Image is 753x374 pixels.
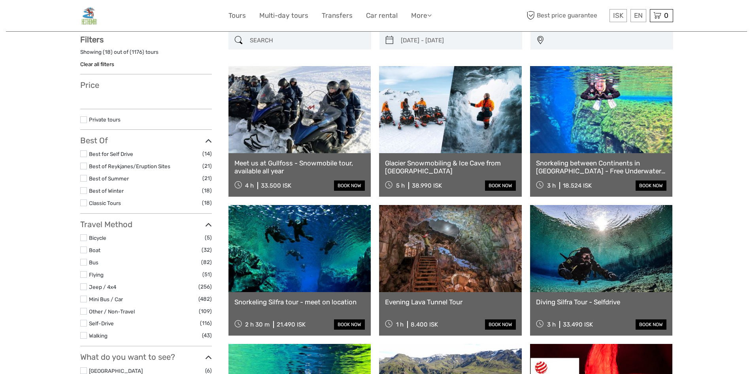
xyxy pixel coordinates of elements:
[396,182,405,189] span: 5 h
[80,35,104,44] strong: Filters
[89,332,108,339] a: Walking
[80,48,212,61] div: Showing ( ) out of ( ) tours
[89,284,116,290] a: Jeep / 4x4
[411,321,438,328] div: 8.400 ISK
[398,34,518,47] input: SELECT DATES
[80,6,98,25] img: General Info:
[89,175,129,182] a: Best of Summer
[89,188,124,194] a: Best of Winter
[234,298,365,306] a: Snorkeling Silfra tour - meet on location
[105,48,111,56] label: 18
[132,48,142,56] label: 1176
[385,298,516,306] a: Evening Lava Tunnel Tour
[202,174,212,183] span: (21)
[630,9,646,22] div: EN
[636,180,666,191] a: book now
[201,258,212,267] span: (82)
[228,10,246,21] a: Tours
[89,163,170,169] a: Best of Reykjanes/Eruption Sites
[202,161,212,171] span: (21)
[202,245,212,254] span: (32)
[80,61,114,67] a: Clear all filters
[547,182,556,189] span: 3 h
[259,10,308,21] a: Multi-day tours
[89,296,123,302] a: Mini Bus / Car
[89,320,114,327] a: Self-Drive
[536,159,667,175] a: Snorkeling between Continents in [GEOGRAPHIC_DATA] - Free Underwater Photos
[334,319,365,330] a: book now
[200,319,212,328] span: (116)
[89,235,106,241] a: Bicycle
[366,10,398,21] a: Car rental
[202,198,212,207] span: (18)
[563,321,593,328] div: 33.490 ISK
[202,270,212,279] span: (51)
[245,321,270,328] span: 2 h 30 m
[485,319,516,330] a: book now
[89,259,98,266] a: Bus
[412,182,442,189] div: 38.990 ISK
[202,186,212,195] span: (18)
[245,182,254,189] span: 4 h
[89,271,104,278] a: Flying
[663,11,670,19] span: 0
[199,307,212,316] span: (109)
[396,321,404,328] span: 1 h
[80,220,212,229] h3: Travel Method
[80,352,212,362] h3: What do you want to see?
[89,116,121,123] a: Private tours
[261,182,291,189] div: 33.500 ISK
[485,180,516,191] a: book now
[202,149,212,158] span: (14)
[247,34,367,47] input: SEARCH
[80,80,212,90] h3: Price
[277,321,306,328] div: 21.490 ISK
[202,331,212,340] span: (43)
[613,11,623,19] span: ISK
[234,159,365,175] a: Meet us at Gullfoss - Snowmobile tour, available all year
[322,10,353,21] a: Transfers
[89,308,135,315] a: Other / Non-Travel
[89,368,143,374] a: [GEOGRAPHIC_DATA]
[411,10,432,21] a: More
[563,182,592,189] div: 18.524 ISK
[198,282,212,291] span: (256)
[205,233,212,242] span: (5)
[525,9,608,22] span: Best price guarantee
[547,321,556,328] span: 3 h
[89,151,133,157] a: Best for Self Drive
[636,319,666,330] a: book now
[80,136,212,145] h3: Best Of
[198,294,212,304] span: (482)
[334,180,365,191] a: book now
[89,200,121,206] a: Classic Tours
[536,298,667,306] a: Diving Silfra Tour - Selfdrive
[385,159,516,175] a: Glacier Snowmobiling & Ice Cave from [GEOGRAPHIC_DATA]
[89,247,100,253] a: Boat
